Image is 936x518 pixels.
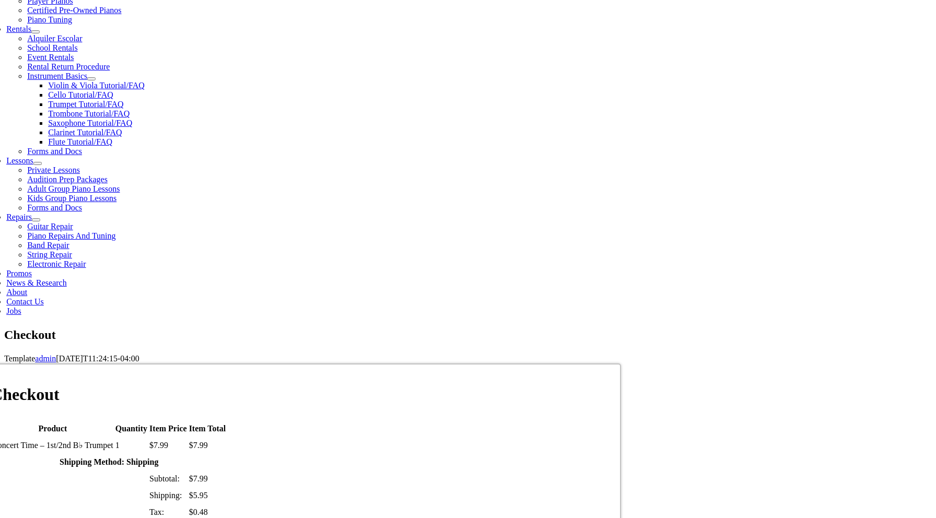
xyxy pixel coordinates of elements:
button: Open submenu of Instrument Basics [87,77,96,80]
a: Violin & Viola Tutorial/FAQ [48,81,145,90]
a: Lessons [6,156,33,165]
a: School Rentals [27,43,77,52]
a: Kids Group Piano Lessons [27,194,116,203]
a: Piano Repairs And Tuning [27,231,115,240]
a: Private Lessons [27,166,80,174]
td: Subtotal: [149,471,188,487]
span: [DATE]T11:24:15-04:00 [56,354,139,363]
a: Trombone Tutorial/FAQ [48,109,130,118]
a: String Repair [27,250,72,259]
a: Forms and Docs [27,147,82,156]
th: Item Total [189,421,227,437]
button: Open submenu of Lessons [33,162,42,165]
a: Forms and Docs [27,203,82,212]
a: Alquiler Escolar [27,34,82,43]
a: About [6,288,27,297]
a: Rental Return Procedure [27,62,110,71]
a: Clarinet Tutorial/FAQ [48,128,122,137]
th: Quantity [115,421,148,437]
a: News & Research [6,278,67,287]
a: Event Rentals [27,53,74,62]
a: Flute Tutorial/FAQ [48,137,112,146]
a: Guitar Repair [27,222,73,231]
a: Repairs [6,213,32,221]
a: Saxophone Tutorial/FAQ [48,119,132,127]
td: $5.95 [189,488,227,503]
a: Jobs [6,307,21,315]
a: Trumpet Tutorial/FAQ [48,100,123,109]
a: admin [35,354,56,363]
a: Contact Us [6,297,44,306]
a: Cello Tutorial/FAQ [48,90,113,99]
button: Open submenu of Repairs [32,218,40,221]
span: Template [4,354,35,363]
a: Piano Tuning [27,15,72,24]
a: Audition Prep Packages [27,175,108,184]
a: Instrument Basics [27,72,87,80]
a: Band Repair [27,241,69,250]
a: Certified Pre-Owned Pianos [27,6,121,15]
td: $7.99 [149,438,188,453]
button: Open submenu of Rentals [31,30,40,33]
td: $7.99 [189,471,227,487]
a: Rentals [6,25,31,33]
a: Adult Group Piano Lessons [27,184,120,193]
td: $7.99 [189,438,227,453]
td: Shipping: [149,488,188,503]
a: Electronic Repair [27,260,86,268]
td: 1 [115,438,148,453]
th: Item Price [149,421,188,437]
a: Promos [6,269,32,278]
